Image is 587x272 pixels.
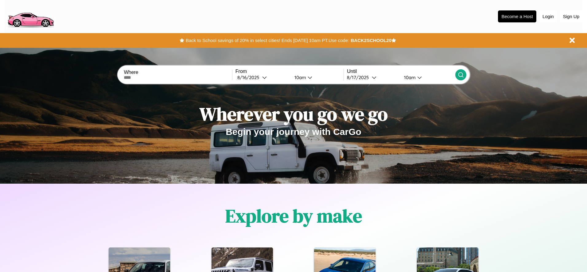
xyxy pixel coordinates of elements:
button: Login [539,11,557,22]
img: logo [5,3,56,29]
div: 8 / 17 / 2025 [347,75,372,80]
label: Where [124,70,232,75]
label: Until [347,69,455,74]
button: 10am [290,74,344,81]
button: Sign Up [560,11,582,22]
b: BACK2SCHOOL20 [351,38,391,43]
div: 8 / 16 / 2025 [237,75,262,80]
div: 10am [291,75,308,80]
button: Become a Host [498,10,536,22]
button: 10am [399,74,455,81]
label: From [235,69,344,74]
button: Back to School savings of 20% in select cities! Ends [DATE] 10am PT.Use code: [184,36,351,45]
button: 8/16/2025 [235,74,290,81]
div: 10am [401,75,417,80]
h1: Explore by make [225,203,362,228]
